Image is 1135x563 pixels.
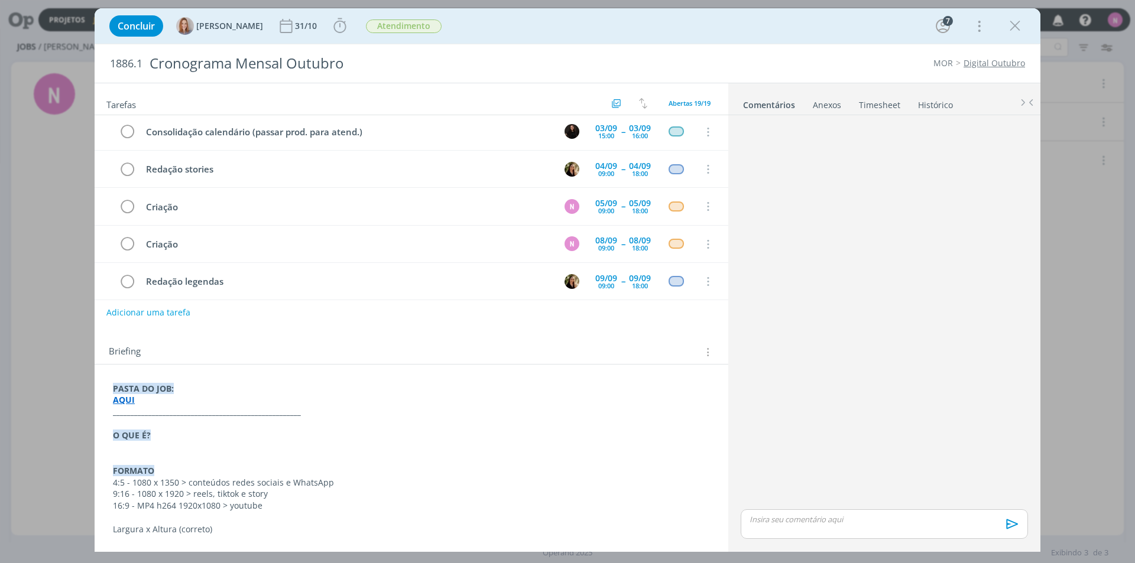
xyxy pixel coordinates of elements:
[621,202,625,210] span: --
[113,500,710,512] p: 16:9 - MP4 h264 1920x1080 > youtube
[563,123,581,141] button: S
[598,282,614,289] div: 09:00
[595,124,617,132] div: 03/09
[113,465,154,476] strong: FORMATO
[813,99,841,111] div: Anexos
[113,477,710,489] p: 4:5 - 1080 x 1350 > conteúdos redes sociais e WhatsApp
[106,96,136,110] span: Tarefas
[595,236,617,245] div: 08/09
[565,162,579,177] img: C
[629,274,651,282] div: 09/09
[632,282,648,289] div: 18:00
[113,523,710,535] p: Largura x Altura (correto)
[113,429,151,441] strong: O QUE É?
[563,235,581,253] button: N
[141,237,553,252] div: Criação
[669,99,711,108] span: Abertas 19/19
[563,160,581,178] button: C
[565,124,579,139] img: S
[933,17,952,35] button: 7
[95,8,1040,552] div: dialog
[629,162,651,170] div: 04/09
[196,22,263,30] span: [PERSON_NAME]
[964,57,1025,69] a: Digital Outubro
[858,94,901,111] a: Timesheet
[176,17,194,35] img: A
[598,170,614,177] div: 09:00
[365,19,442,34] button: Atendimento
[639,98,647,109] img: arrow-down-up.svg
[621,165,625,173] span: --
[632,170,648,177] div: 18:00
[563,197,581,215] button: N
[621,240,625,248] span: --
[595,162,617,170] div: 04/09
[565,199,579,214] div: N
[632,207,648,214] div: 18:00
[933,57,953,69] a: MOR
[141,200,553,214] div: Criação
[113,488,710,500] p: 9:16 - 1080 x 1920 > reels, tiktok e story
[598,245,614,251] div: 09:00
[366,19,442,33] span: Atendimento
[621,128,625,136] span: --
[943,16,953,26] div: 7
[113,383,174,394] strong: PASTA DO JOB:
[109,344,141,360] span: Briefing
[141,162,553,177] div: Redação stories
[629,199,651,207] div: 05/09
[563,272,581,290] button: C
[632,245,648,251] div: 18:00
[141,125,553,139] div: Consolidação calendário (passar prod. para atend.)
[106,302,191,323] button: Adicionar uma tarefa
[109,15,163,37] button: Concluir
[118,21,155,31] span: Concluir
[742,94,796,111] a: Comentários
[598,132,614,139] div: 15:00
[565,236,579,251] div: N
[176,17,263,35] button: A[PERSON_NAME]
[113,406,301,417] strong: _____________________________________________________
[113,394,135,405] a: AQUI
[295,22,319,30] div: 31/10
[595,199,617,207] div: 05/09
[632,132,648,139] div: 16:00
[629,236,651,245] div: 08/09
[141,274,553,289] div: Redação legendas
[565,274,579,289] img: C
[917,94,954,111] a: Histórico
[595,274,617,282] div: 09/09
[110,57,142,70] span: 1886.1
[629,124,651,132] div: 03/09
[598,207,614,214] div: 09:00
[145,49,639,78] div: Cronograma Mensal Outubro
[621,277,625,285] span: --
